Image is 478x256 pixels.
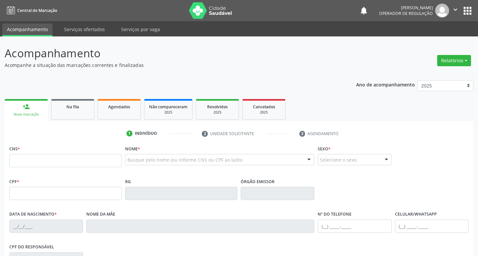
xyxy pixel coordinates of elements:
p: Acompanhe a situação das marcações correntes e finalizadas [5,62,333,69]
label: Órgão emissor [241,177,275,187]
div: Indivíduo [135,130,157,136]
label: Nº do Telefone [318,209,352,220]
span: Resolvidos [207,104,228,110]
span: Na fila [66,104,79,110]
div: [PERSON_NAME] [379,5,433,11]
div: person_add [23,103,30,110]
button: Relatórios [437,55,471,66]
label: Data de nascimento [9,209,57,220]
button: notifications [359,6,368,15]
button:  [449,4,462,18]
i:  [452,6,459,13]
label: Sexo [318,144,331,154]
label: RG [125,177,131,187]
a: Acompanhamento [2,24,52,36]
span: Busque pelo nome (ou informe CNS ou CPF ao lado) [127,156,242,163]
div: 2025 [149,110,188,115]
label: Nome [125,144,140,154]
p: Acompanhamento [5,45,333,62]
label: Celular/WhatsApp [395,209,437,220]
input: (__) _____-_____ [395,220,469,233]
span: Selecione o sexo [320,156,357,163]
label: CPF do responsável [9,242,54,252]
label: CPF [9,177,19,187]
label: Nome da mãe [86,209,115,220]
a: Serviços por vaga [117,24,165,35]
div: Nova marcação [9,112,43,117]
p: Ano de acompanhamento [356,80,415,88]
a: Central de Marcação [5,5,57,16]
label: CNS [9,144,20,154]
button: apps [462,5,473,17]
div: 1 [126,130,132,136]
div: 2025 [201,110,234,115]
input: __/__/____ [9,220,83,233]
a: Serviços ofertados [59,24,110,35]
span: Agendados [108,104,130,110]
span: Cancelados [253,104,275,110]
input: (__) _____-_____ [318,220,391,233]
span: Não compareceram [149,104,188,110]
div: 2025 [247,110,280,115]
span: Central de Marcação [17,8,57,13]
img: img [435,4,449,18]
span: Operador de regulação [379,11,433,16]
